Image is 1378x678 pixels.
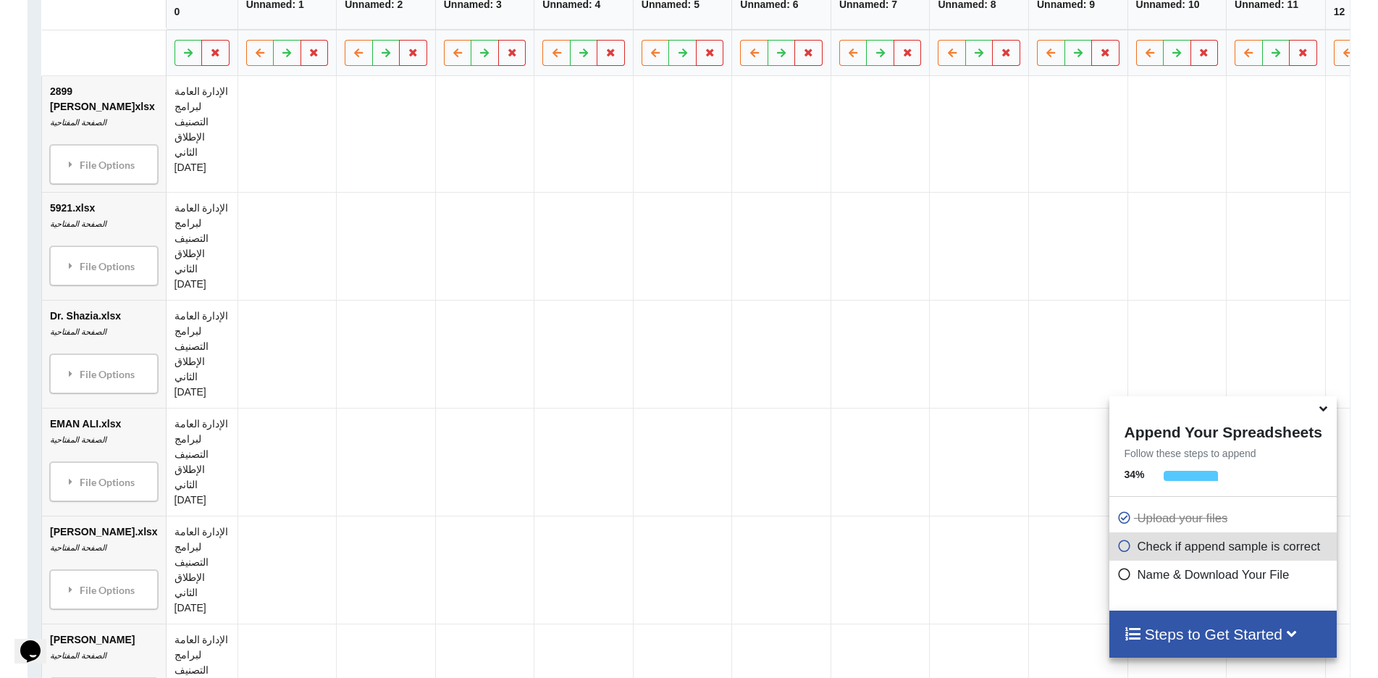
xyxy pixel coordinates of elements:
i: الصفحة المفتاحية [50,328,106,337]
div: File Options [54,575,154,606]
td: الإدارة العامة لبرامج التصنيف الإطلاق الثاني [DATE] [166,301,238,409]
td: Dr. Shazia.xlsx [42,301,166,409]
td: 5921.xlsx [42,193,166,301]
div: File Options [54,359,154,390]
td: 2899 [PERSON_NAME]xlsx [42,77,166,193]
i: الصفحة المفتاحية [50,544,106,553]
td: الإدارة العامة لبرامج التصنيف الإطلاق الثاني [DATE] [166,77,238,193]
div: File Options [54,150,154,180]
h4: Append Your Spreadsheets [1109,419,1336,441]
p: Follow these steps to append [1109,446,1336,461]
td: الإدارة العامة لبرامج التصنيف الإطلاق الثاني [DATE] [166,193,238,301]
b: 34 % [1124,469,1144,480]
p: Upload your files [1117,509,1332,527]
div: File Options [54,251,154,282]
div: File Options [54,467,154,498]
i: الصفحة المفتاحية [50,652,106,661]
i: الصفحة المفتاحية [50,220,106,229]
p: Name & Download Your File [1117,566,1332,584]
td: الإدارة العامة لبرامج التصنيف الإطلاق الثاني [DATE] [166,516,238,624]
iframe: chat widget [14,620,61,664]
h4: Steps to Get Started [1124,625,1322,643]
td: EMAN ALI.xlsx [42,409,166,516]
i: الصفحة المفتاحية [50,436,106,445]
i: الصفحة المفتاحية [50,119,106,127]
td: الإدارة العامة لبرامج التصنيف الإطلاق الثاني [DATE] [166,409,238,516]
td: [PERSON_NAME].xlsx [42,516,166,624]
p: Check if append sample is correct [1117,537,1332,556]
